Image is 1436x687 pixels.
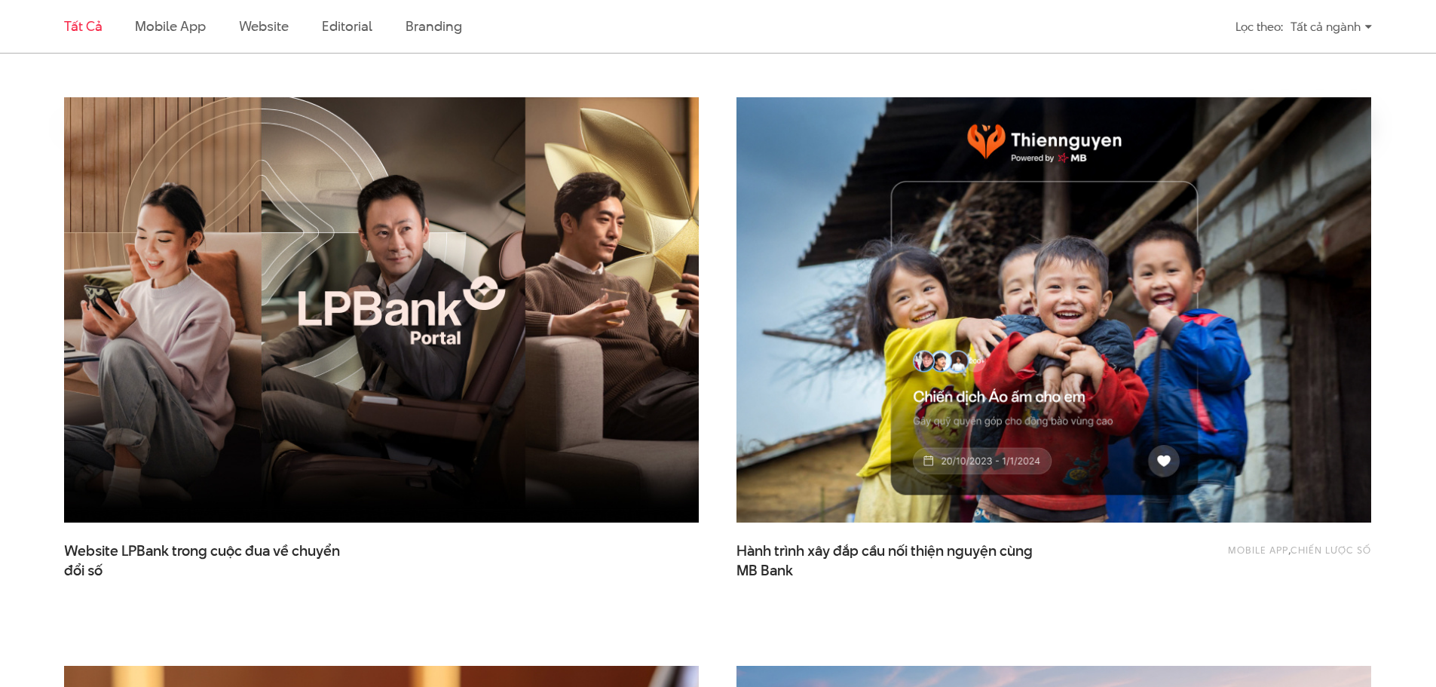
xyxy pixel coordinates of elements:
span: đổi số [64,561,103,581]
img: LPBank portal [64,97,699,523]
span: MB Bank [736,561,793,581]
a: Chiến lược số [1291,543,1371,557]
a: Mobile app [1228,543,1288,557]
a: Tất cả [64,17,102,35]
a: Website [239,17,289,35]
img: thumb [736,97,1371,523]
a: Branding [406,17,461,35]
div: Tất cả ngành [1291,14,1372,40]
span: Hành trình xây đắp cầu nối thiện nguyện cùng [736,541,1038,579]
div: Lọc theo: [1235,14,1283,40]
a: Website LPBank trong cuộc đua về chuyểnđổi số [64,541,366,579]
span: Website LPBank trong cuộc đua về chuyển [64,541,366,579]
div: , [1117,541,1371,572]
a: Mobile app [135,17,205,35]
a: Hành trình xây đắp cầu nối thiện nguyện cùngMB Bank [736,541,1038,579]
a: Editorial [322,17,372,35]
